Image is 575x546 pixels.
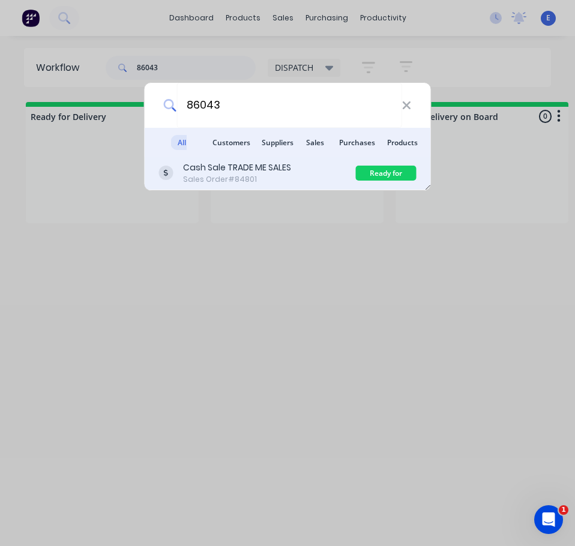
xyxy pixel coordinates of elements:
[299,135,331,150] span: Sales
[176,83,402,128] input: Start typing a customer or supplier name to create a new order...
[534,505,563,534] iframe: Intercom live chat
[183,174,291,185] div: Sales Order #84801
[332,135,382,150] span: Purchases
[254,135,301,150] span: Suppliers
[380,135,425,150] span: Products
[163,135,194,179] span: All results
[183,161,291,174] div: Cash Sale TRADE ME SALES
[205,135,257,150] span: Customers
[559,505,568,515] span: 1
[355,166,416,181] div: Ready for Delivery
